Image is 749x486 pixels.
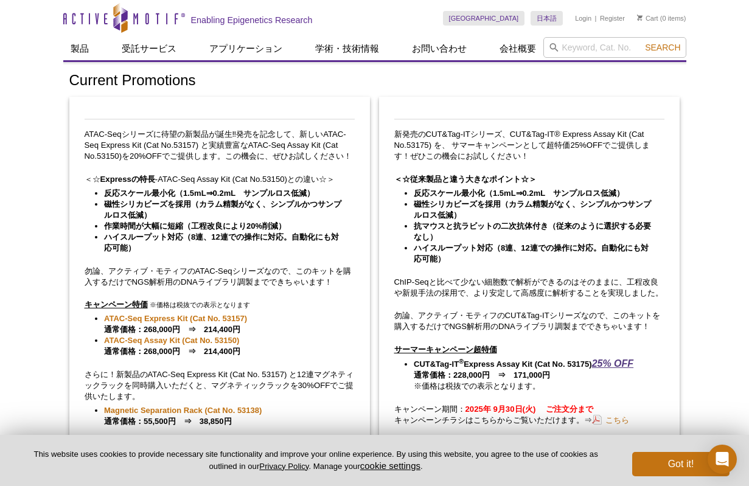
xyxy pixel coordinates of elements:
[85,369,355,402] p: さらに！新製品のATAC-Seq Express Kit (Cat No. 53157) と12連マグネティックラックを同時購入いただくと、マグネティックラックを30%OFFでご提供いたします。
[85,266,355,288] p: 勿論、アクティブ・モティフのATAC-Seqシリーズなので、このキットを購入するだけでNGS解析用のDNAライブラリ調製までできちゃいます！
[104,405,262,416] a: Magnetic Separation Rack (Cat No. 53138)
[394,404,664,426] p: キャンペーン期間： キャンペーンチラシはこちらからご覧いただけます。⇒
[443,11,525,26] a: [GEOGRAPHIC_DATA]
[632,452,730,476] button: Got it!
[414,359,633,380] strong: CUT&Tag-IT Express Assay Kit (Cat No. 53175) 通常価格：228,000円 ⇒ 171,000円
[394,277,664,299] p: ChIP-Seqと比べて少ない細胞数で解析ができるのはそのままに、工程改良や新規手法の採用で、より安定して高感度に解析することを実現しました。
[259,462,308,471] a: Privacy Policy
[405,37,474,60] a: お問い合わせ
[104,221,286,231] strong: 作業時間が大幅に短縮（工程改良により20%削減）
[191,15,313,26] h2: Enabling Epigenetics Research
[531,11,563,26] a: 日本語
[85,129,355,162] p: ATAC-Seqシリーズに待望の新製品が誕生‼発売を記念して、新しいATAC-Seq Express Kit (Cat No.53157) と実績豊富なATAC-Seq Assay Kit (C...
[104,200,341,220] strong: 磁性シリカビーズを採用（カラム精製がなく、シンプルかつサンプルロス低減）
[414,189,624,198] strong: 反応スケール最小化（1.5mL⇒0.2mL サンプルロス低減）
[492,37,543,60] a: 会社概要
[104,336,240,356] strong: 通常価格：268,000円 ⇒ 214,400円
[104,189,315,198] strong: 反応スケール最小化（1.5mL⇒0.2mL サンプルロス低減）
[85,174,355,185] p: ＜☆ -ATAC-Seq Assay Kit (Cat No.53150)との違い☆＞
[19,449,612,472] p: This website uses cookies to provide necessary site functionality and improve your online experie...
[104,335,239,346] a: ATAC-Seq Assay Kit (Cat No. 53150)
[637,14,658,23] a: Cart
[575,14,591,23] a: Login
[592,358,633,369] em: 25% OFF
[414,221,651,241] strong: 抗マウスと抗ラビットの二次抗体付き（従来のように選択する必要なし）
[360,460,420,471] button: cookie settings
[645,43,680,52] span: Search
[104,314,247,334] strong: 通常価格：268,000円 ⇒ 214,400円
[308,37,386,60] a: 学術・技術情報
[592,414,629,426] a: こちら
[69,72,680,90] h1: Current Promotions
[63,37,96,60] a: 製品
[641,42,684,53] button: Search
[543,37,686,58] input: Keyword, Cat. No.
[394,129,664,162] p: 新発売のCUT&Tag-ITシリーズ、CUT&Tag-IT® Express Assay Kit (Cat No.53175) を、 サマーキャンペーンとして超特価25%OFFでご提供します！ぜ...
[100,175,155,184] strong: Expressの特長
[600,14,625,23] a: Register
[85,300,148,309] u: キャンペーン特価
[637,11,686,26] li: (0 items)
[150,301,250,308] span: ※価格は税抜での表示となります
[394,119,664,120] img: Save on CUT&Tag-IT Express
[104,232,339,252] strong: ハイスループット対応（8連、12連での操作に対応。自動化にも対応可能）
[104,313,247,324] a: ATAC-Seq Express Kit (Cat No. 53157)
[414,200,651,220] strong: 磁性シリカビーズを採用（カラム精製がなく、シンプルかつサンプルロス低減）
[459,358,464,365] sup: ®
[394,345,497,354] u: サーマーキャンペーン超特価
[394,175,537,184] strong: ＜☆従来製品と違う大きなポイント☆＞
[414,243,649,263] strong: ハイスループット対応（8連、12連での操作に対応。自動化にも対応可能）
[104,406,262,426] strong: 通常価格：55,500円 ⇒ 38,850円
[637,15,643,21] img: Your Cart
[394,310,664,332] p: 勿論、アクティブ・モティフのCUT&Tag-ITシリーズなので、このキットを購入するだけでNGS解析用のDNAライブラリ調製までできちゃいます！
[202,37,290,60] a: アプリケーション
[595,11,597,26] li: |
[465,404,593,414] strong: 2025年 9月30日(火) ご注文分まで
[114,37,184,60] a: 受託サービス
[414,358,652,392] li: ※価格は税抜での表示となります。
[85,119,355,120] img: Save on ATAC-Seq Kits
[708,445,737,474] div: Open Intercom Messenger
